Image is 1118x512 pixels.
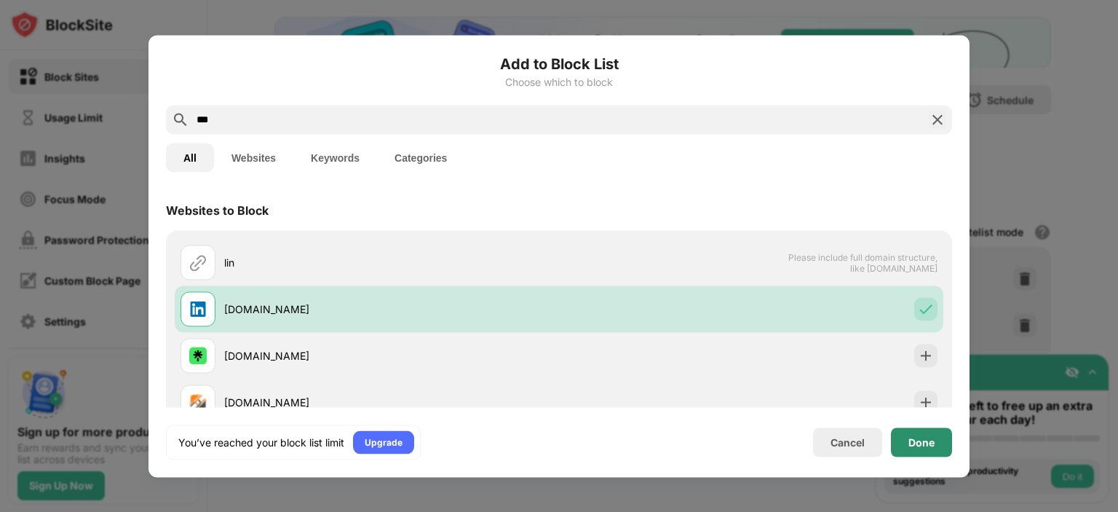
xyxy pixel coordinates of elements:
[929,111,946,128] img: search-close
[224,255,559,270] div: lin
[189,253,207,271] img: url.svg
[166,76,952,87] div: Choose which to block
[166,143,214,172] button: All
[178,435,344,449] div: You’ve reached your block list limit
[788,251,937,273] span: Please include full domain structure, like [DOMAIN_NAME]
[189,393,207,411] img: favicons
[224,302,559,317] div: [DOMAIN_NAME]
[365,435,403,449] div: Upgrade
[189,300,207,318] img: favicons
[377,143,464,172] button: Categories
[908,436,935,448] div: Done
[224,395,559,410] div: [DOMAIN_NAME]
[224,348,559,363] div: [DOMAIN_NAME]
[293,143,377,172] button: Keywords
[830,436,865,449] div: Cancel
[172,111,189,128] img: search.svg
[166,52,952,74] h6: Add to Block List
[189,347,207,364] img: favicons
[214,143,293,172] button: Websites
[166,202,269,217] div: Websites to Block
